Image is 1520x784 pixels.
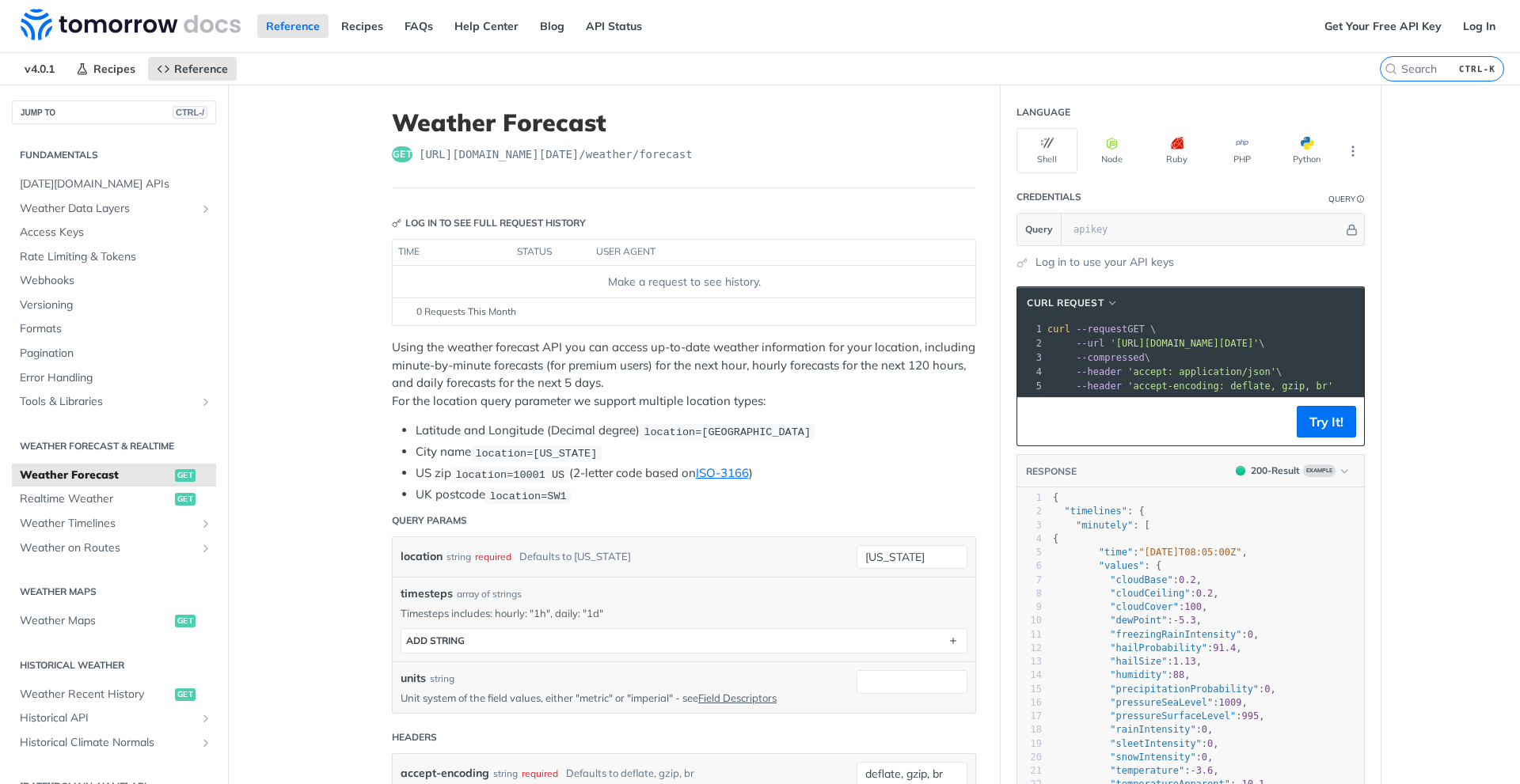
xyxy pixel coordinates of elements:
[416,486,976,504] li: UK postcode
[12,148,216,162] h2: Fundamentals
[1053,588,1219,599] span: : ,
[1179,615,1196,626] span: 5.3
[148,57,237,81] a: Reference
[20,735,196,751] span: Historical Climate Normals
[392,108,976,137] h1: Weather Forecast
[392,146,412,162] span: get
[489,490,566,502] span: location=SW1
[20,687,171,703] span: Weather Recent History
[1016,190,1081,204] div: Credentials
[1047,352,1150,363] span: \
[1017,683,1042,696] div: 15
[1017,365,1044,379] div: 4
[1053,765,1219,776] span: : ,
[12,609,216,633] a: Weather Mapsget
[12,366,216,390] a: Error Handling
[175,615,196,627] span: get
[1110,642,1207,653] span: "hailProbability"
[1047,338,1265,349] span: \
[20,491,171,507] span: Realtime Weather
[416,422,976,440] li: Latitude and Longitude (Decimal degree)
[1076,520,1133,531] span: "minutely"
[20,297,212,313] span: Versioning
[1110,588,1190,599] span: "cloudCeiling"
[199,737,212,749] button: Show subpages for Historical Climate Normals
[12,585,216,599] h2: Weather Maps
[696,465,749,480] a: ISO-3166
[1276,128,1337,173] button: Python
[1017,336,1044,350] div: 2
[644,426,811,437] span: location=[GEOGRAPHIC_DATA]
[1179,574,1196,585] span: 0.2
[511,240,591,265] th: status
[1053,506,1145,517] span: : {
[1076,366,1122,377] span: --header
[12,342,216,365] a: Pagination
[20,225,212,241] span: Access Keys
[20,273,212,289] span: Webhooks
[199,542,212,555] button: Show subpages for Weather on Routes
[1110,629,1241,640] span: "freezingRainIntensity"
[1385,62,1397,75] svg: Search
[1110,656,1167,667] span: "hailSize"
[1016,128,1077,173] button: Shell
[416,305,516,319] span: 0 Requests This Month
[1099,560,1145,571] span: "values"
[12,100,216,124] button: JUMP TOCTRL-/
[1016,105,1070,119] div: Language
[475,545,511,568] div: required
[1021,295,1124,311] button: cURL Request
[1053,601,1207,612] span: : ,
[1248,629,1253,640] span: 0
[401,545,443,568] label: location
[1211,128,1272,173] button: PHP
[1173,656,1196,667] span: 1.13
[1053,574,1202,585] span: : ,
[1076,352,1145,363] span: --compressed
[1455,61,1499,77] kbd: CTRL-K
[1053,738,1219,749] span: : ,
[1110,724,1195,735] span: "rainIntensity"
[1316,14,1450,38] a: Get Your Free API Key
[1017,519,1042,532] div: 3
[416,443,976,461] li: City name
[20,468,171,483] span: Weather Forecast
[1127,381,1333,392] span: 'accept-encoding: deflate, gzip, br'
[475,447,597,459] span: location=[US_STATE]
[1076,338,1104,349] span: --url
[1241,710,1259,722] span: 995
[175,493,196,506] span: get
[1017,379,1044,393] div: 5
[1328,193,1355,205] div: Query
[1343,222,1360,237] button: Hide
[20,201,196,217] span: Weather Data Layers
[1173,669,1184,680] span: 88
[12,245,216,269] a: Rate Limiting & Tokens
[199,517,212,530] button: Show subpages for Weather Timelines
[392,216,586,230] div: Log in to see full request history
[392,513,467,528] div: Query Params
[12,658,216,672] h2: Historical Weather
[1025,410,1047,434] button: Copy to clipboard
[20,710,196,726] span: Historical API
[1184,601,1202,612] span: 100
[406,634,465,646] div: ADD string
[1110,338,1259,349] span: '[URL][DOMAIN_NAME][DATE]'
[1207,738,1213,749] span: 0
[1213,642,1236,653] span: 91.4
[455,468,564,480] span: location=10001 US
[1357,195,1365,203] i: Information
[12,731,216,755] a: Historical Climate NormalsShow subpages for Historical Climate Normals
[1017,491,1042,505] div: 1
[1017,546,1042,559] div: 5
[1053,724,1213,735] span: : ,
[332,14,392,38] a: Recipes
[1035,254,1174,271] a: Log in to use your API keys
[1053,710,1264,722] span: : ,
[12,683,216,706] a: Weather Recent Historyget
[1053,533,1058,544] span: {
[419,146,693,162] span: https://api.tomorrow.io/v4/weather/forecast
[1053,560,1161,571] span: : {
[20,613,171,629] span: Weather Maps
[12,439,216,453] h2: Weather Forecast & realtime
